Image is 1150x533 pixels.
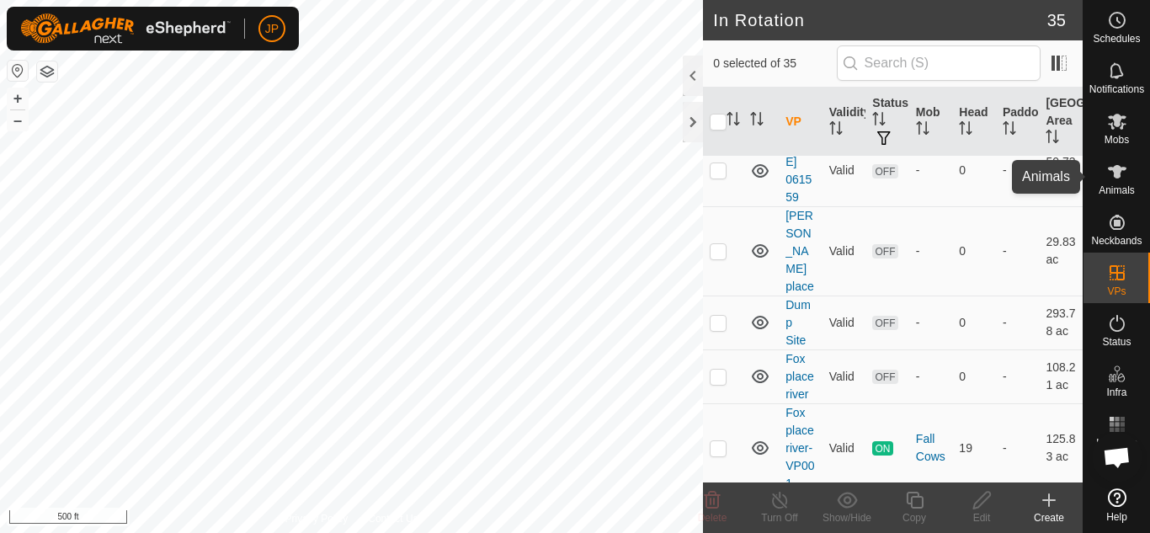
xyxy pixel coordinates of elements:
span: Heatmap [1096,438,1137,448]
th: Paddock [996,88,1040,157]
a: [DATE] 061559 [785,137,812,204]
span: OFF [872,316,897,330]
div: - [916,243,946,260]
td: - [996,206,1040,296]
td: - [996,296,1040,349]
td: 125.83 ac [1039,403,1083,493]
input: Search (S) [837,45,1041,81]
td: 108.21 ac [1039,349,1083,403]
a: Contact Us [368,511,418,526]
p-sorticon: Activate to sort [829,124,843,137]
span: JP [265,20,279,38]
span: Neckbands [1091,236,1142,246]
p-sorticon: Activate to sort [916,124,929,137]
div: Copy [881,510,948,525]
td: 0 [952,206,996,296]
td: Valid [823,206,866,296]
th: Head [952,88,996,157]
button: – [8,110,28,131]
th: VP [779,88,823,157]
a: [PERSON_NAME] place [785,209,813,293]
p-sorticon: Activate to sort [1003,124,1016,137]
p-sorticon: Activate to sort [872,115,886,128]
td: - [996,349,1040,403]
td: Valid [823,135,866,206]
a: Fox place river-VP001 [785,406,814,490]
div: Show/Hide [813,510,881,525]
span: 35 [1047,8,1066,33]
td: 0 [952,296,996,349]
span: OFF [872,370,897,384]
span: OFF [872,244,897,259]
td: Valid [823,296,866,349]
div: - [916,368,946,386]
td: - [996,135,1040,206]
td: 0 [952,349,996,403]
a: Fox place river [785,352,813,401]
td: 50.73 ac [1039,135,1083,206]
div: Fall Cows [916,430,946,466]
span: Animals [1099,185,1135,195]
button: + [8,88,28,109]
span: OFF [872,164,897,179]
p-sorticon: Activate to sort [727,115,740,128]
td: Valid [823,349,866,403]
span: Help [1106,512,1127,522]
h2: In Rotation [713,10,1047,30]
img: Gallagher Logo [20,13,231,44]
th: Mob [909,88,953,157]
span: 0 selected of 35 [713,55,836,72]
span: Notifications [1089,84,1144,94]
button: Map Layers [37,61,57,82]
div: Open chat [1092,432,1142,482]
th: [GEOGRAPHIC_DATA] Area [1039,88,1083,157]
th: Status [865,88,909,157]
td: - [996,403,1040,493]
span: Status [1102,337,1131,347]
span: Mobs [1105,135,1129,145]
div: Turn Off [746,510,813,525]
span: ON [872,441,892,456]
span: Schedules [1093,34,1140,44]
th: Validity [823,88,866,157]
td: 293.78 ac [1039,296,1083,349]
a: Privacy Policy [285,511,349,526]
span: VPs [1107,286,1126,296]
a: Dump Site [785,298,811,347]
td: 29.83 ac [1039,206,1083,296]
a: Help [1083,482,1150,529]
p-sorticon: Activate to sort [1046,132,1059,146]
p-sorticon: Activate to sort [750,115,764,128]
td: Valid [823,403,866,493]
td: 0 [952,135,996,206]
div: Create [1015,510,1083,525]
div: - [916,162,946,179]
span: Delete [698,512,727,524]
p-sorticon: Activate to sort [959,124,972,137]
button: Reset Map [8,61,28,81]
div: Edit [948,510,1015,525]
td: 19 [952,403,996,493]
div: - [916,314,946,332]
span: Infra [1106,387,1126,397]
